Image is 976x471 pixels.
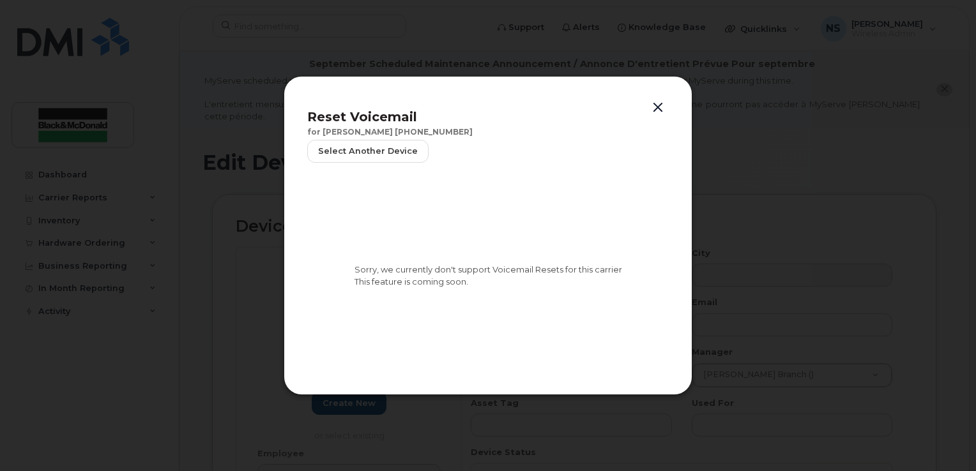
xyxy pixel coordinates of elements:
p: Sorry, we currently don't support Voicemail Resets for this carrier [355,264,622,276]
span: Select another device [318,145,418,157]
div: for [PERSON_NAME] [PHONE_NUMBER] [307,124,669,140]
button: Select another device [307,140,429,163]
p: This feature is coming soon. [355,276,622,288]
span: Reset Voicemail [307,109,417,124]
